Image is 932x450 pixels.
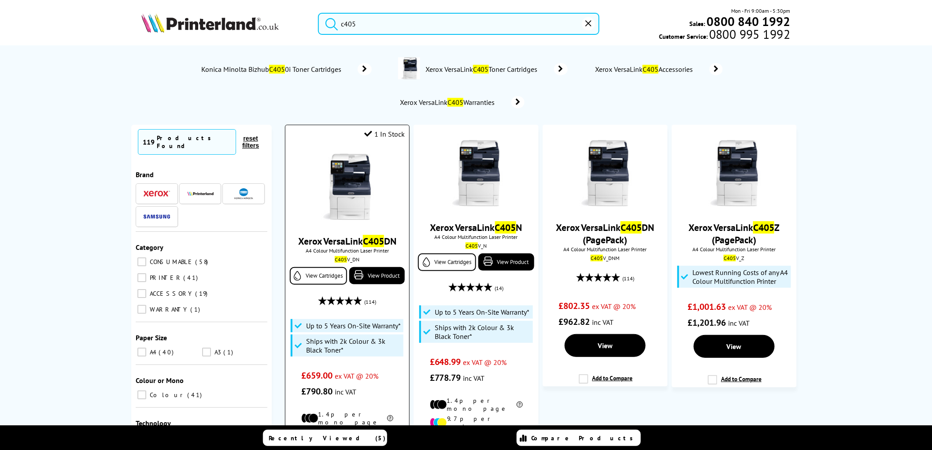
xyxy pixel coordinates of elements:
input: WARRANTY 1 [137,305,146,314]
a: View [694,335,775,358]
li: 1.4p per mono page [301,410,393,426]
a: View [565,334,646,357]
span: £962.82 [559,316,590,327]
span: £802.35 [559,300,590,312]
div: V_DN [292,256,403,263]
div: Products Found [157,134,231,150]
a: Xerox VersaLinkC405Z (PagePack) [688,221,780,246]
span: Mon - Fri 9:00am - 5:30pm [732,7,791,15]
span: (114) [364,294,376,310]
span: (114) [622,270,634,287]
span: £1,001.63 [688,301,726,312]
span: Xerox VersaLink Toner Cartridges [425,65,541,74]
span: inc VAT [463,374,485,383]
img: C405-pagepack-front-small.jpg [572,140,638,206]
mark: C405 [448,98,463,107]
b: 0800 840 1992 [707,13,791,30]
span: ACCESSORY [148,290,194,298]
span: Xerox VersaLink Warranties [399,98,498,107]
a: Compare Products [517,430,641,446]
span: 19 [195,290,210,298]
mark: C405 [621,221,642,234]
span: WARRANTY [148,305,189,313]
span: £1,201.96 [688,317,726,328]
mark: C405 [753,221,774,234]
span: Ships with 2k Colour & 3k Black Toner* [306,337,401,354]
li: 1.4p per mono page [430,397,523,413]
img: Printerland [187,191,214,196]
label: Add to Compare [579,374,632,391]
span: £778.79 [430,372,461,383]
a: Xerox VersaLinkC405N [430,221,522,234]
img: Samsung [144,215,170,219]
li: 9.7p per colour page [430,415,523,431]
span: Colour or Mono [136,376,184,385]
mark: C405 [363,235,384,247]
mark: C405 [643,65,658,74]
span: A4 [148,348,158,356]
span: 0800 995 1992 [708,30,790,38]
span: Customer Service: [659,30,790,41]
a: View Cartridges [418,253,476,271]
span: 1 [190,305,202,313]
a: Xerox VersaLinkC405Warranties [399,96,525,108]
span: 40 [159,348,176,356]
span: 58 [195,258,210,266]
a: Xerox VersaLinkC405Accessories [594,63,723,75]
span: Colour [148,391,186,399]
span: Up to 5 Years On-Site Warranty* [306,321,401,330]
div: 1 In Stock [364,130,405,138]
img: Printerland Logo [141,13,279,33]
a: Printerland Logo [141,13,307,34]
input: CONSUMABLE 58 [137,257,146,266]
input: A4 40 [137,348,146,357]
a: 0800 840 1992 [706,17,791,26]
span: A4 Colour Multifunction Laser Printer [418,234,534,240]
button: reset filters [236,134,265,149]
span: ex VAT @ 20% [728,303,772,312]
span: inc VAT [335,387,356,396]
span: 41 [187,391,204,399]
span: View [598,341,613,350]
span: Ships with 2k Colour & 3k Black Toner* [435,323,531,341]
img: C405_Front-small.jpg [314,154,380,220]
img: Xerox-VersaLink-C405-conspage.jpg [398,57,420,79]
a: Konica Minolta BizhubC4050i Toner Cartridges [201,63,372,75]
mark: C405 [495,221,516,234]
div: V_Z [678,255,790,261]
mark: C405 [473,65,489,74]
mark: C405 [591,255,603,261]
span: PRINTER [148,274,182,282]
mark: C405 [466,242,478,249]
span: 41 [183,274,200,282]
span: CONSUMABLE [148,258,194,266]
label: Add to Compare [708,375,762,392]
input: Colour 41 [137,390,146,399]
span: ex VAT @ 20% [463,358,507,367]
span: A3 [212,348,222,356]
a: Xerox VersaLinkC405Toner Cartridges [425,57,568,81]
span: Lowest Running Costs of any A4 Colour Multifunction Printer [693,268,789,286]
span: Brand [136,170,154,179]
span: 1 [223,348,235,356]
div: V_N [420,242,532,249]
input: PRINTER 41 [137,273,146,282]
span: ex VAT @ 20% [592,302,636,311]
span: 119 [143,138,155,146]
span: £659.00 [301,370,333,381]
span: Recently Viewed (5) [269,434,386,442]
span: £648.99 [430,356,461,368]
span: Xerox VersaLink Accessories [594,65,696,74]
img: Konica Minolta [234,188,253,199]
mark: C405 [269,65,285,74]
span: Konica Minolta Bizhub 0i Toner Cartridges [201,65,345,74]
a: Recently Viewed (5) [263,430,387,446]
span: inc VAT [728,319,750,327]
span: Up to 5 Years On-Site Warranty* [435,308,529,316]
input: Search product or brand [318,13,599,35]
a: View Cartridges [290,267,347,285]
mark: C405 [335,256,347,263]
a: View Product [478,253,534,271]
span: Category [136,243,163,252]
img: C405-Front-small.jpg [443,140,509,206]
